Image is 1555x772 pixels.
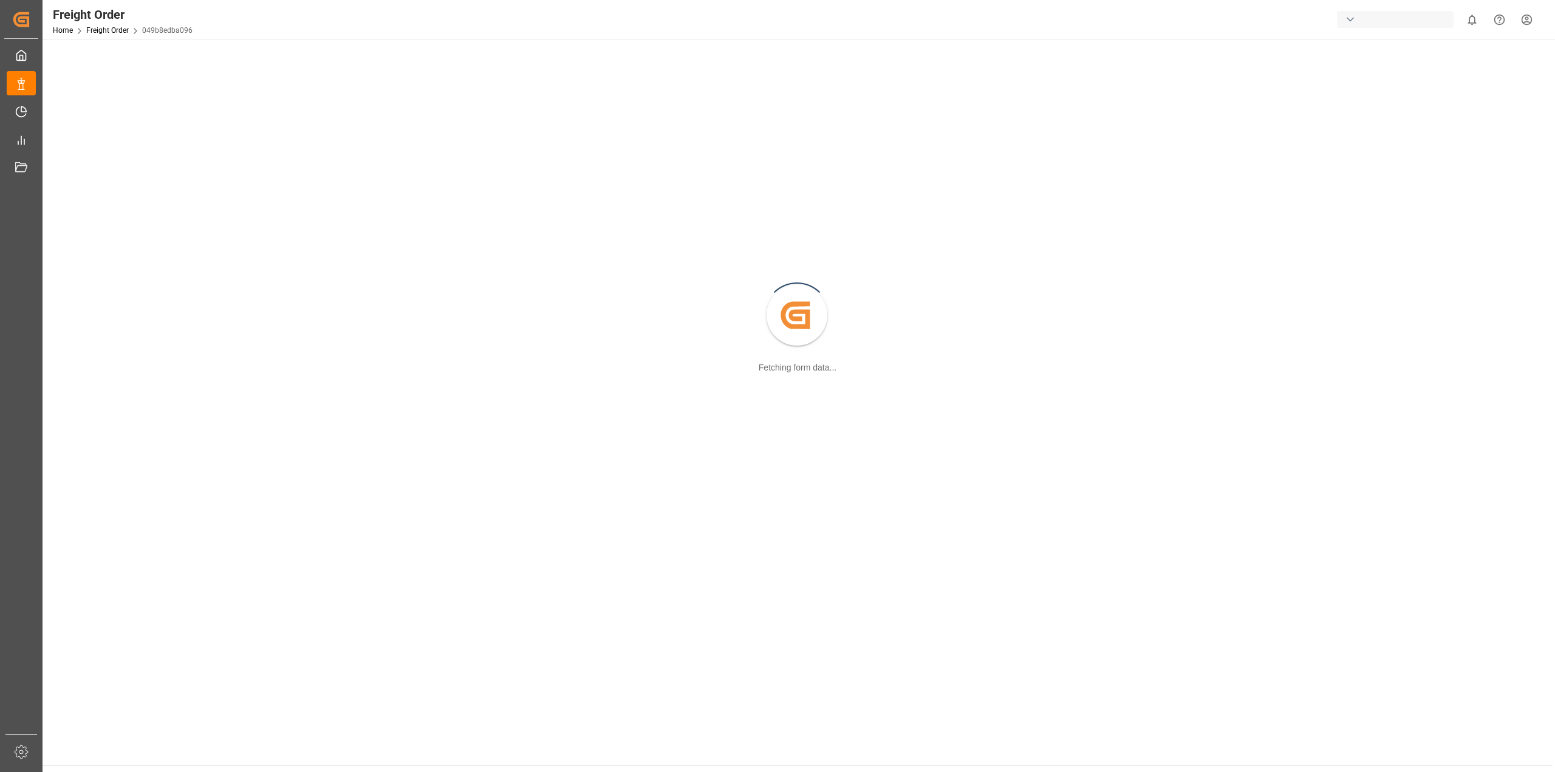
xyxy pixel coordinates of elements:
button: show 0 new notifications [1458,6,1486,33]
button: Help Center [1486,6,1513,33]
a: Home [53,26,73,35]
a: Freight Order [86,26,129,35]
div: Freight Order [53,5,193,24]
div: Fetching form data... [759,361,836,374]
